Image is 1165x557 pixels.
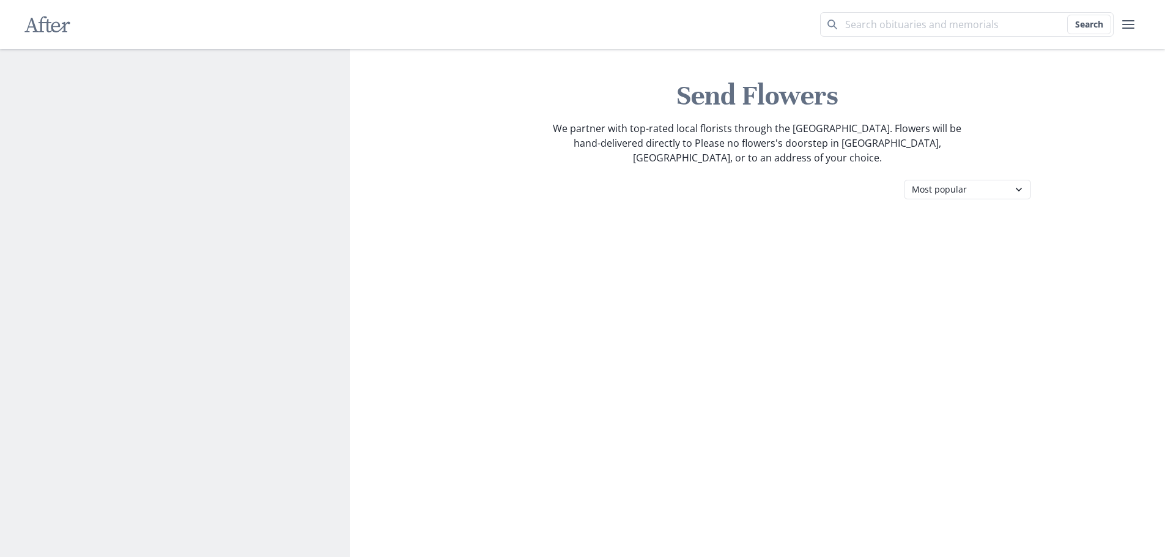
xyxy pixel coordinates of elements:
select: Category filter [904,180,1031,199]
p: We partner with top-rated local florists through the [GEOGRAPHIC_DATA]. Flowers will be hand-deli... [552,121,963,165]
h1: Send Flowers [360,78,1156,114]
button: user menu [1116,12,1141,37]
button: Search [1067,15,1111,34]
input: Search term [820,12,1114,37]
